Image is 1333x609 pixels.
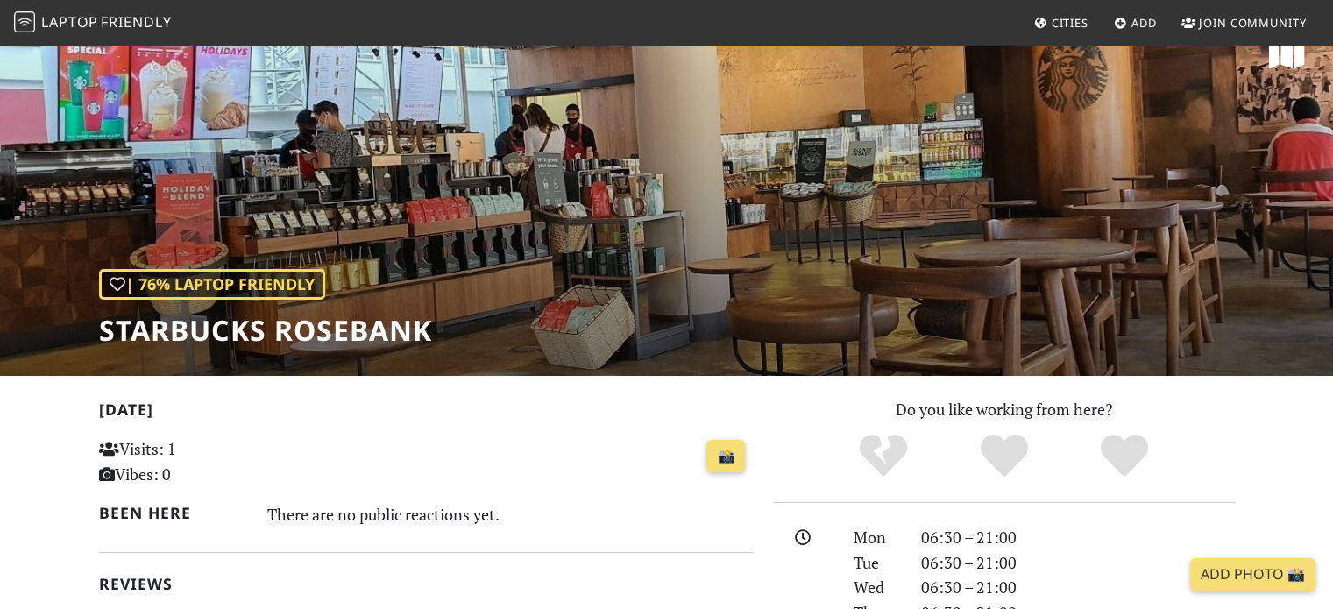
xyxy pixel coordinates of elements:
div: Definitely! [1064,432,1185,480]
a: Add [1107,7,1164,39]
a: Add Photo 📸 [1190,558,1315,591]
span: Add [1131,15,1157,31]
div: 06:30 – 21:00 [911,550,1245,576]
div: Tue [843,550,910,576]
div: No [823,432,944,480]
a: Join Community [1174,7,1314,39]
div: Wed [843,575,910,600]
div: Yes [944,432,1065,480]
span: Cities [1052,15,1088,31]
h1: Starbucks Rosebank [99,314,432,347]
a: 📸 [706,440,745,473]
span: Join Community [1199,15,1307,31]
span: Laptop [41,12,98,32]
h2: Reviews [99,575,753,593]
p: Do you like working from here? [774,397,1235,422]
img: LaptopFriendly [14,11,35,32]
a: LaptopFriendly LaptopFriendly [14,8,172,39]
div: | 76% Laptop Friendly [99,269,325,300]
div: There are no public reactions yet. [267,500,753,528]
h2: [DATE] [99,400,753,426]
h2: Been here [99,504,247,522]
p: Visits: 1 Vibes: 0 [99,436,303,487]
a: Cities [1027,7,1095,39]
div: 06:30 – 21:00 [911,525,1245,550]
div: Mon [843,525,910,550]
div: 06:30 – 21:00 [911,575,1245,600]
span: Friendly [101,12,171,32]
